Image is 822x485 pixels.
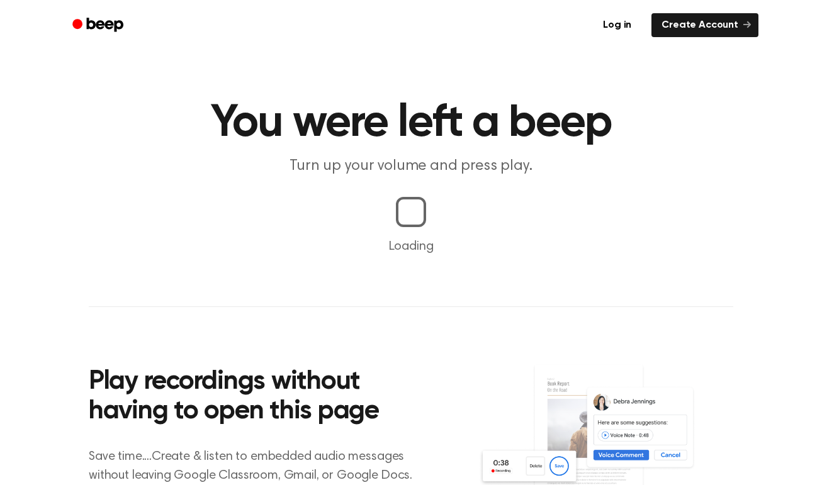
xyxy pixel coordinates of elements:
p: Turn up your volume and press play. [169,156,653,177]
a: Create Account [651,13,758,37]
h1: You were left a beep [89,101,733,146]
a: Log in [590,11,644,40]
p: Save time....Create & listen to embedded audio messages without leaving Google Classroom, Gmail, ... [89,447,428,485]
h2: Play recordings without having to open this page [89,367,428,427]
a: Beep [64,13,135,38]
p: Loading [15,237,807,256]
